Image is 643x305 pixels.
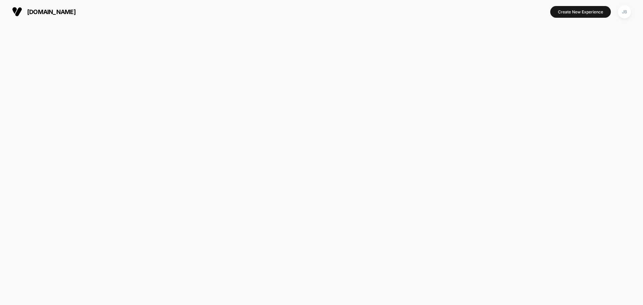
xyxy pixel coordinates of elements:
button: [DOMAIN_NAME] [10,6,78,17]
span: [DOMAIN_NAME] [27,8,76,15]
button: JB [616,5,633,19]
button: Create New Experience [550,6,611,18]
img: Visually logo [12,7,22,17]
div: JB [618,5,631,18]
